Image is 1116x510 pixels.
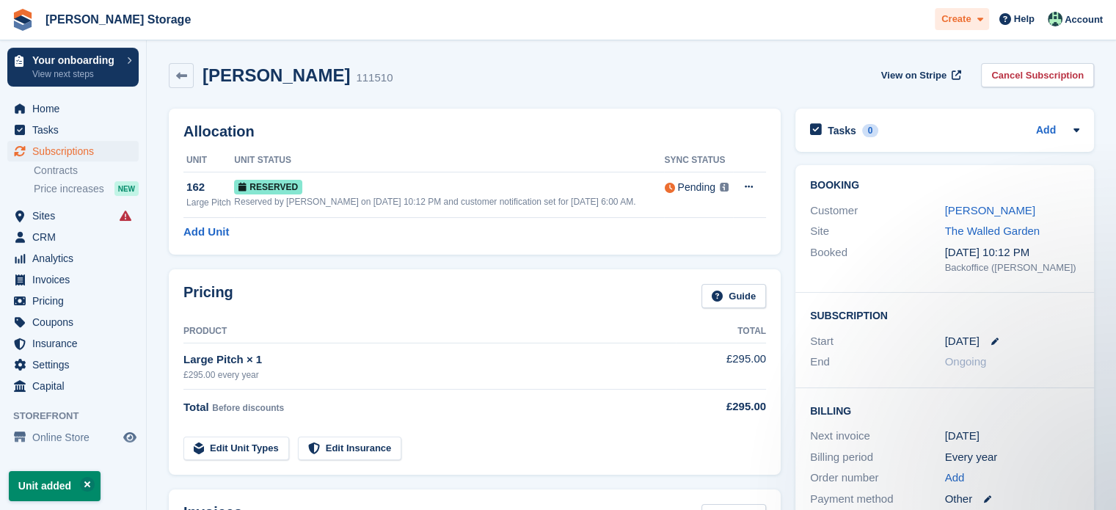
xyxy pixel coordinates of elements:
[234,149,664,172] th: Unit Status
[7,205,139,226] a: menu
[676,343,766,389] td: £295.00
[40,7,197,32] a: [PERSON_NAME] Storage
[183,320,676,343] th: Product
[234,195,664,208] div: Reserved by [PERSON_NAME] on [DATE] 10:12 PM and customer notification set for [DATE] 6:00 AM.
[32,227,120,247] span: CRM
[945,333,980,350] time: 2025-10-01 00:00:00 UTC
[945,225,1040,237] a: The Walled Garden
[114,181,139,196] div: NEW
[32,248,120,269] span: Analytics
[183,401,209,413] span: Total
[810,307,1079,322] h2: Subscription
[186,196,234,209] div: Large Pitch
[945,244,1080,261] div: [DATE] 10:12 PM
[32,120,120,140] span: Tasks
[7,141,139,161] a: menu
[183,284,233,308] h2: Pricing
[32,68,120,81] p: View next steps
[183,149,234,172] th: Unit
[862,124,879,137] div: 0
[120,210,131,222] i: Smart entry sync failures have occurred
[186,179,234,196] div: 162
[7,333,139,354] a: menu
[32,55,120,65] p: Your onboarding
[32,291,120,311] span: Pricing
[1065,12,1103,27] span: Account
[32,98,120,119] span: Home
[810,203,945,219] div: Customer
[677,180,715,195] div: Pending
[121,429,139,446] a: Preview store
[32,312,120,332] span: Coupons
[183,123,766,140] h2: Allocation
[676,320,766,343] th: Total
[810,223,945,240] div: Site
[810,333,945,350] div: Start
[945,449,1080,466] div: Every year
[9,471,101,501] p: Unit added
[810,449,945,466] div: Billing period
[32,269,120,290] span: Invoices
[945,204,1035,216] a: [PERSON_NAME]
[183,351,676,368] div: Large Pitch × 1
[881,68,947,83] span: View on Stripe
[7,48,139,87] a: Your onboarding View next steps
[828,124,856,137] h2: Tasks
[32,205,120,226] span: Sites
[810,470,945,487] div: Order number
[34,182,104,196] span: Price increases
[298,437,402,461] a: Edit Insurance
[34,164,139,178] a: Contracts
[676,398,766,415] div: £295.00
[1036,123,1056,139] a: Add
[32,333,120,354] span: Insurance
[212,403,284,413] span: Before discounts
[720,183,729,192] img: icon-info-grey-7440780725fd019a000dd9b08b2336e03edf1995a4989e88bcd33f0948082b44.svg
[7,248,139,269] a: menu
[981,63,1094,87] a: Cancel Subscription
[32,354,120,375] span: Settings
[664,149,733,172] th: Sync Status
[7,427,139,448] a: menu
[941,12,971,26] span: Create
[1014,12,1035,26] span: Help
[1048,12,1062,26] img: Nicholas Pain
[7,98,139,119] a: menu
[203,65,350,85] h2: [PERSON_NAME]
[810,354,945,371] div: End
[7,354,139,375] a: menu
[945,428,1080,445] div: [DATE]
[13,409,146,423] span: Storefront
[12,9,34,31] img: stora-icon-8386f47178a22dfd0bd8f6a31ec36ba5ce8667c1dd55bd0f319d3a0aa187defe.svg
[810,491,945,508] div: Payment method
[7,120,139,140] a: menu
[7,376,139,396] a: menu
[183,224,229,241] a: Add Unit
[945,470,965,487] a: Add
[32,376,120,396] span: Capital
[945,491,1080,508] div: Other
[32,141,120,161] span: Subscriptions
[875,63,964,87] a: View on Stripe
[7,227,139,247] a: menu
[183,368,676,382] div: £295.00 every year
[701,284,766,308] a: Guide
[7,312,139,332] a: menu
[810,180,1079,192] h2: Booking
[945,261,1080,275] div: Backoffice ([PERSON_NAME])
[810,244,945,275] div: Booked
[183,437,289,461] a: Edit Unit Types
[34,181,139,197] a: Price increases NEW
[810,428,945,445] div: Next invoice
[7,269,139,290] a: menu
[234,180,302,194] span: Reserved
[810,403,1079,418] h2: Billing
[32,427,120,448] span: Online Store
[7,291,139,311] a: menu
[945,355,987,368] span: Ongoing
[356,70,393,87] div: 111510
